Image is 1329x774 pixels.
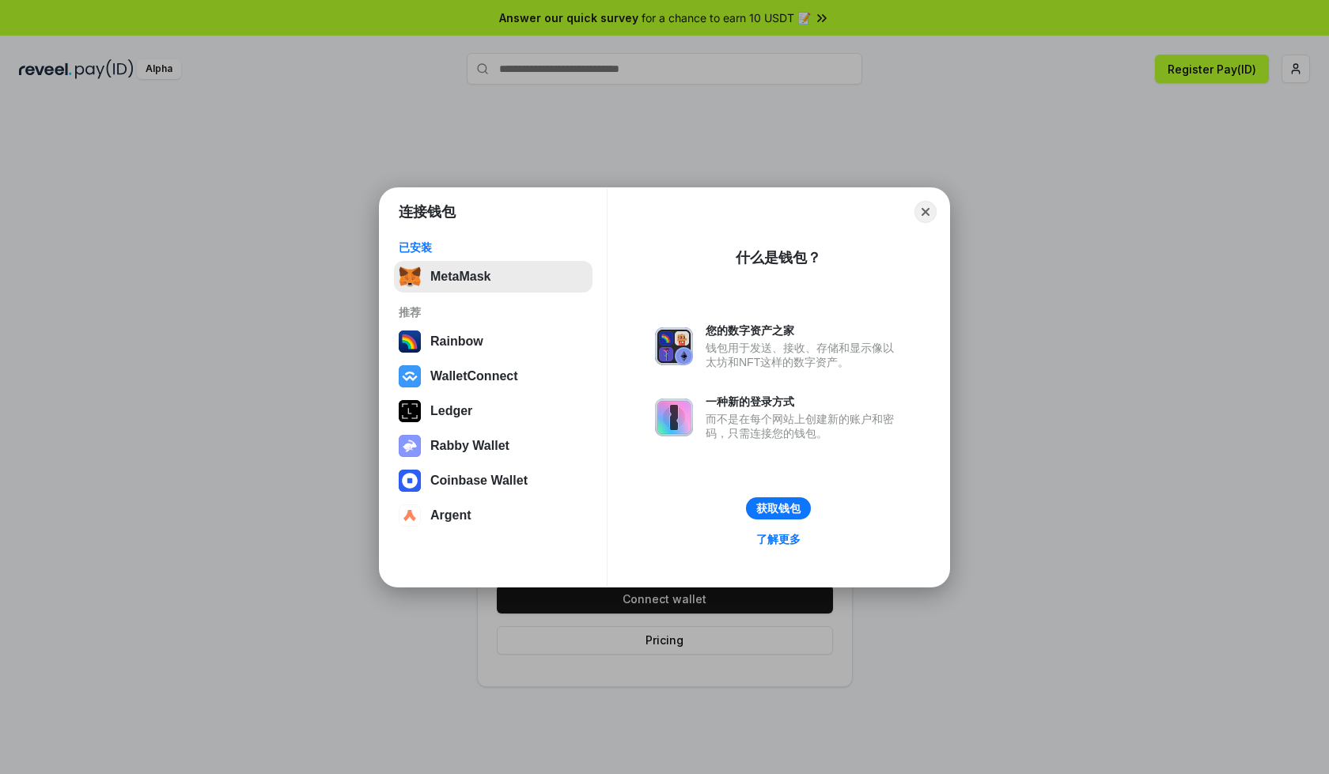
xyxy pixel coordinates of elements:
[399,305,588,319] div: 推荐
[394,395,593,427] button: Ledger
[394,261,593,293] button: MetaMask
[430,270,490,284] div: MetaMask
[706,395,902,409] div: 一种新的登录方式
[756,532,801,546] div: 了解更多
[399,330,421,353] img: svg+xml,%3Csvg%20width%3D%22120%22%20height%3D%22120%22%20viewBox%3D%220%200%20120%20120%22%20fil...
[394,500,593,531] button: Argent
[706,341,902,369] div: 钱包用于发送、接收、存储和显示像以太坊和NFT这样的数字资产。
[706,323,902,338] div: 您的数字资产之家
[399,365,421,387] img: svg+xml,%3Csvg%20width%3D%2228%22%20height%3D%2228%22%20viewBox%3D%220%200%2028%2028%22%20fill%3D...
[394,361,593,392] button: WalletConnect
[914,201,937,223] button: Close
[394,465,593,496] button: Coinbase Wallet
[399,504,421,527] img: svg+xml,%3Csvg%20width%3D%2228%22%20height%3D%2228%22%20viewBox%3D%220%200%2028%2028%22%20fill%3D...
[430,474,528,488] div: Coinbase Wallet
[399,400,421,422] img: svg+xml,%3Csvg%20xmlns%3D%22http%3A%2F%2Fwww.w3.org%2F2000%2Fsvg%22%20width%3D%2228%22%20height%3...
[394,326,593,357] button: Rainbow
[399,240,588,255] div: 已安装
[399,435,421,457] img: svg+xml,%3Csvg%20xmlns%3D%22http%3A%2F%2Fwww.w3.org%2F2000%2Fsvg%22%20fill%3D%22none%22%20viewBox...
[655,327,693,365] img: svg+xml,%3Csvg%20xmlns%3D%22http%3A%2F%2Fwww.w3.org%2F2000%2Fsvg%22%20fill%3D%22none%22%20viewBox...
[430,404,472,418] div: Ledger
[706,412,902,440] div: 而不是在每个网站上创建新的账户和密码，只需连接您的钱包。
[399,202,456,221] h1: 连接钱包
[736,248,821,267] div: 什么是钱包？
[655,398,693,436] img: svg+xml,%3Csvg%20xmlns%3D%22http%3A%2F%2Fwww.w3.org%2F2000%2Fsvg%22%20fill%3D%22none%22%20viewBox...
[394,430,593,462] button: Rabby Wallet
[430,369,518,383] div: WalletConnect
[430,508,471,523] div: Argent
[747,529,810,549] a: 了解更多
[430,334,483,349] div: Rainbow
[756,501,801,515] div: 获取钱包
[399,266,421,288] img: svg+xml,%3Csvg%20fill%3D%22none%22%20height%3D%2233%22%20viewBox%3D%220%200%2035%2033%22%20width%...
[746,497,811,519] button: 获取钱包
[399,470,421,492] img: svg+xml,%3Csvg%20width%3D%2228%22%20height%3D%2228%22%20viewBox%3D%220%200%2028%2028%22%20fill%3D...
[430,439,509,453] div: Rabby Wallet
